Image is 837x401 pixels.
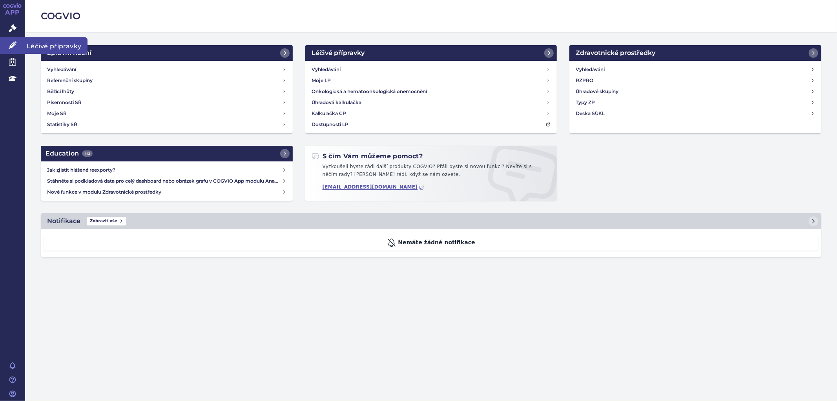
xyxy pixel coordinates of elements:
a: Úhradové skupiny [573,86,818,97]
a: Nové funkce v modulu Zdravotnické prostředky [44,187,290,198]
a: Vyhledávání [44,64,290,75]
a: Deska SÚKL [573,108,818,119]
h4: Deska SÚKL [576,110,605,117]
h4: Vyhledávání [312,66,341,73]
h4: Dostupnosti LP [312,121,348,128]
h4: Běžící lhůty [47,88,74,95]
a: Léčivé přípravky [305,45,557,61]
h4: Typy ZP [576,99,595,106]
p: Vyzkoušeli byste rádi další produkty COGVIO? Přáli byste si novou funkci? Nevíte si s něčím rady?... [312,163,551,181]
h4: Nové funkce v modulu Zdravotnické prostředky [47,188,282,196]
h4: Referenční skupiny [47,77,93,84]
a: Moje SŘ [44,108,290,119]
h4: Úhradové skupiny [576,88,618,95]
h4: Vyhledávání [576,66,605,73]
h2: S čím Vám můžeme pomoct? [312,152,423,161]
a: Statistiky SŘ [44,119,290,130]
a: Dostupnosti LP [308,119,554,130]
span: Zobrazit vše [87,217,126,225]
a: Stáhněte si podkladová data pro celý dashboard nebo obrázek grafu v COGVIO App modulu Analytics [44,176,290,187]
h4: Kalkulačka CP [312,110,346,117]
a: Správní řízení [41,45,293,61]
a: Education442 [41,146,293,161]
a: Kalkulačka CP [308,108,554,119]
div: Nemáte žádné notifikace [44,235,818,251]
a: Zdravotnické prostředky [569,45,821,61]
span: Léčivé přípravky [25,37,88,54]
h4: Moje SŘ [47,110,67,117]
h4: Vyhledávání [47,66,76,73]
a: Vyhledávání [573,64,818,75]
h2: Léčivé přípravky [312,48,365,58]
a: Jak zjistit hlášené reexporty? [44,165,290,176]
h2: COGVIO [41,9,821,23]
a: [EMAIL_ADDRESS][DOMAIN_NAME] [323,184,425,190]
a: Úhradová kalkulačka [308,97,554,108]
h2: Notifikace [47,216,80,226]
h4: Onkologická a hematoonkologická onemocnění [312,88,427,95]
a: Písemnosti SŘ [44,97,290,108]
h4: RZPRO [576,77,593,84]
h4: Písemnosti SŘ [47,99,82,106]
a: Vyhledávání [308,64,554,75]
h4: Stáhněte si podkladová data pro celý dashboard nebo obrázek grafu v COGVIO App modulu Analytics [47,177,282,185]
a: Referenční skupiny [44,75,290,86]
h4: Jak zjistit hlášené reexporty? [47,166,282,174]
h2: Zdravotnické prostředky [576,48,655,58]
a: RZPRO [573,75,818,86]
a: NotifikaceZobrazit vše [41,213,821,229]
a: Onkologická a hematoonkologická onemocnění [308,86,554,97]
a: Typy ZP [573,97,818,108]
h4: Statistiky SŘ [47,121,77,128]
h4: Moje LP [312,77,331,84]
span: 442 [82,150,93,157]
a: Moje LP [308,75,554,86]
a: Běžící lhůty [44,86,290,97]
h4: Úhradová kalkulačka [312,99,361,106]
h2: Education [46,149,93,158]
